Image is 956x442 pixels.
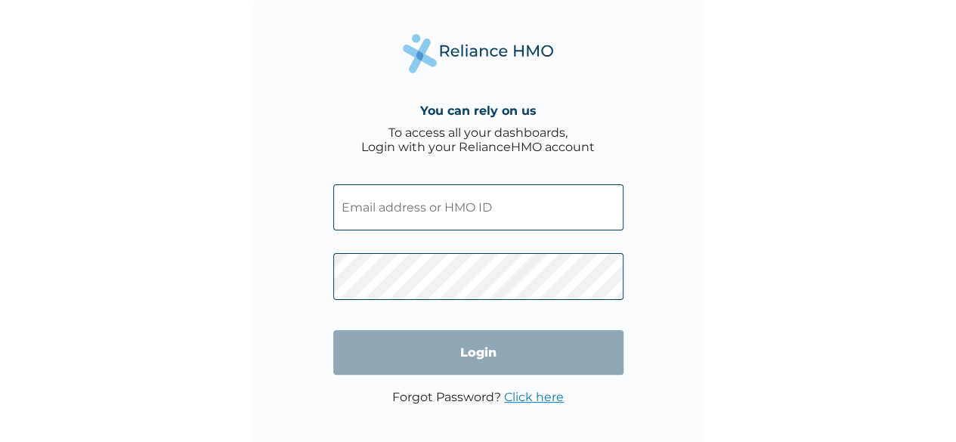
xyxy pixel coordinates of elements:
[333,184,623,230] input: Email address or HMO ID
[403,34,554,73] img: Reliance Health's Logo
[333,330,623,375] input: Login
[504,390,564,404] a: Click here
[420,104,537,118] h4: You can rely on us
[361,125,595,154] div: To access all your dashboards, Login with your RelianceHMO account
[392,390,564,404] p: Forgot Password?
